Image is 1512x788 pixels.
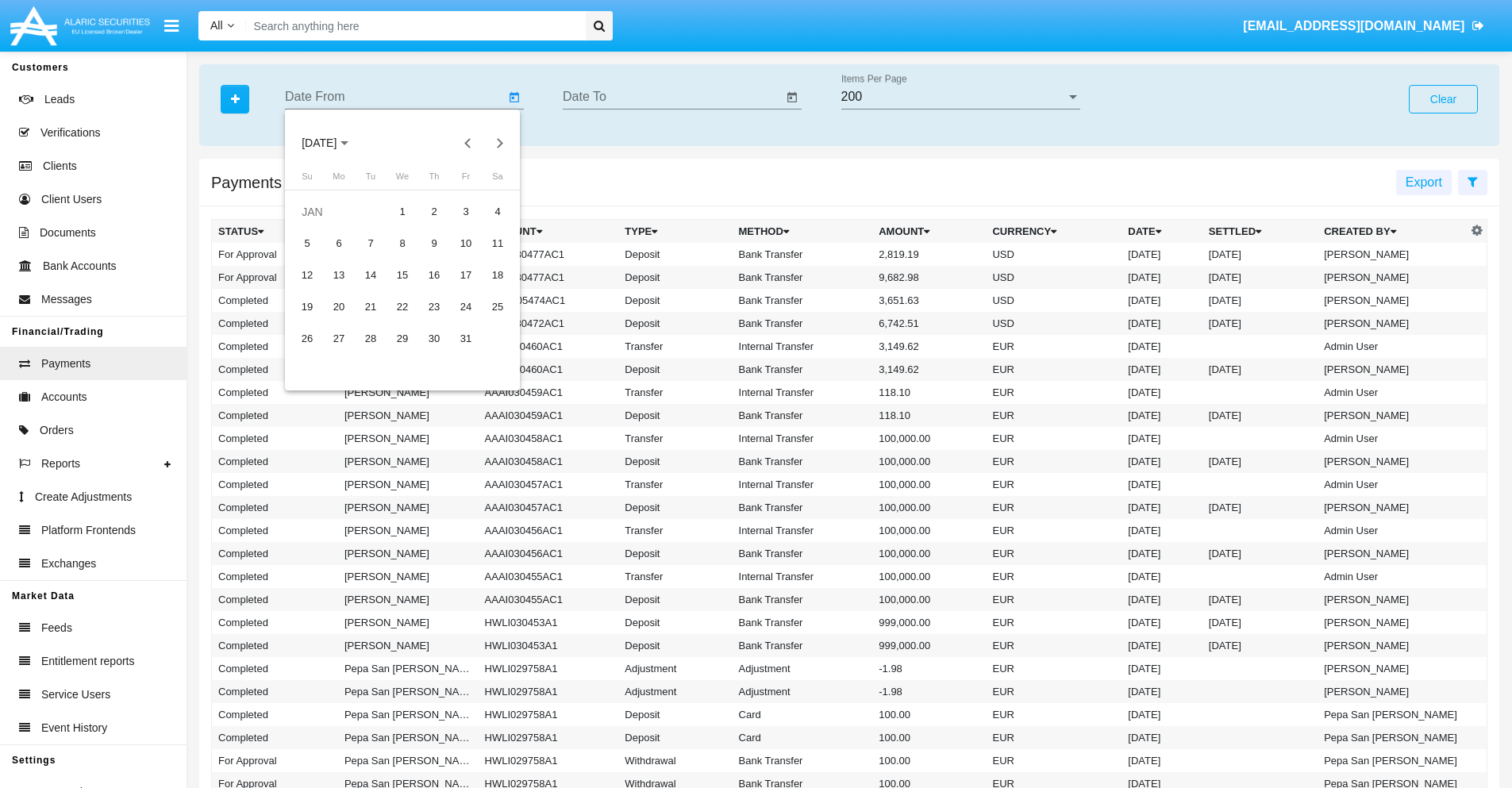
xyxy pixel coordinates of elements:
[302,137,337,150] span: [DATE]
[450,196,482,228] td: 01/03/25
[482,170,514,190] th: Saturday
[450,170,482,190] th: Friday
[325,229,353,258] div: 6
[293,325,321,353] div: 26
[356,261,385,290] div: 14
[388,293,417,321] div: 22
[355,323,387,355] td: 01/28/25
[291,323,323,355] td: 01/26/25
[482,259,514,291] td: 01/18/25
[418,170,450,190] th: Thursday
[323,228,355,259] td: 01/06/25
[291,259,323,291] td: 01/12/25
[450,323,482,355] td: 01/31/25
[325,325,353,353] div: 27
[289,127,361,159] button: Choose month and year
[420,261,448,290] div: 16
[388,325,417,353] div: 29
[452,293,480,321] div: 24
[387,291,418,323] td: 01/22/25
[325,293,353,321] div: 20
[323,170,355,190] th: Monday
[323,259,355,291] td: 01/13/25
[452,325,480,353] div: 31
[418,228,450,259] td: 01/09/25
[420,293,448,321] div: 23
[452,127,484,159] button: Previous month
[325,261,353,290] div: 13
[483,198,512,226] div: 4
[483,229,512,258] div: 11
[291,196,387,228] td: JAN
[293,293,321,321] div: 19
[482,291,514,323] td: 01/25/25
[355,170,387,190] th: Tuesday
[418,259,450,291] td: 01/16/25
[450,259,482,291] td: 01/17/25
[418,196,450,228] td: 01/02/25
[355,259,387,291] td: 01/14/25
[291,170,323,190] th: Sunday
[387,196,418,228] td: 01/01/25
[450,228,482,259] td: 01/10/25
[452,261,480,290] div: 17
[355,228,387,259] td: 01/07/25
[420,198,448,226] div: 2
[323,291,355,323] td: 01/20/25
[291,228,323,259] td: 01/05/25
[420,229,448,258] div: 9
[387,323,418,355] td: 01/29/25
[418,323,450,355] td: 01/30/25
[450,291,482,323] td: 01/24/25
[418,291,450,323] td: 01/23/25
[291,291,323,323] td: 01/19/25
[293,261,321,290] div: 12
[420,325,448,353] div: 30
[387,259,418,291] td: 01/15/25
[387,170,418,190] th: Wednesday
[482,196,514,228] td: 01/04/25
[293,229,321,258] div: 5
[388,198,417,226] div: 1
[484,127,516,159] button: Next month
[356,229,385,258] div: 7
[388,229,417,258] div: 8
[356,293,385,321] div: 21
[452,198,480,226] div: 3
[355,291,387,323] td: 01/21/25
[387,228,418,259] td: 01/08/25
[483,261,512,290] div: 18
[482,228,514,259] td: 01/11/25
[356,325,385,353] div: 28
[452,229,480,258] div: 10
[388,261,417,290] div: 15
[323,323,355,355] td: 01/27/25
[483,293,512,321] div: 25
